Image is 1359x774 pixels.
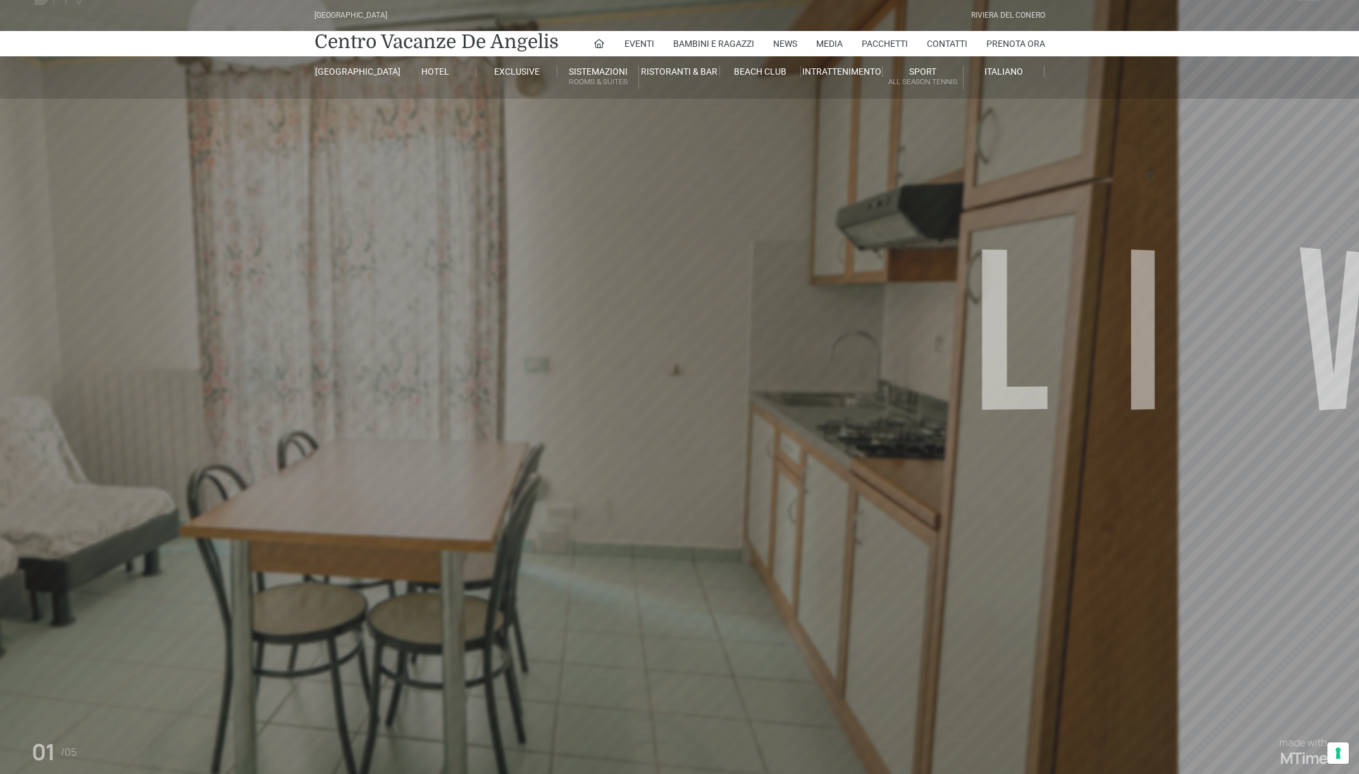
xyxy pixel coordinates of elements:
span: Italiano [984,66,1023,77]
small: Rooms & Suites [557,76,638,88]
a: [GEOGRAPHIC_DATA] [314,66,395,77]
a: News [773,31,797,56]
a: SistemazioniRooms & Suites [557,66,638,89]
a: Pacchetti [862,31,908,56]
a: Ristoranti & Bar [639,66,720,77]
a: Media [816,31,843,56]
a: Contatti [927,31,967,56]
div: Riviera Del Conero [971,9,1045,22]
a: Bambini e Ragazzi [673,31,754,56]
a: Beach Club [720,66,801,77]
small: All Season Tennis [883,76,963,88]
div: [GEOGRAPHIC_DATA] [314,9,387,22]
a: SportAll Season Tennis [883,66,964,89]
a: Centro Vacanze De Angelis [314,29,559,54]
a: Intrattenimento [801,66,882,77]
a: Prenota Ora [986,31,1045,56]
a: Eventi [624,31,654,56]
button: Le tue preferenze relative al consenso per le tecnologie di tracciamento [1327,742,1349,764]
a: Hotel [395,66,476,77]
a: Exclusive [476,66,557,77]
a: MTime [1280,749,1327,768]
a: Italiano [964,66,1045,77]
